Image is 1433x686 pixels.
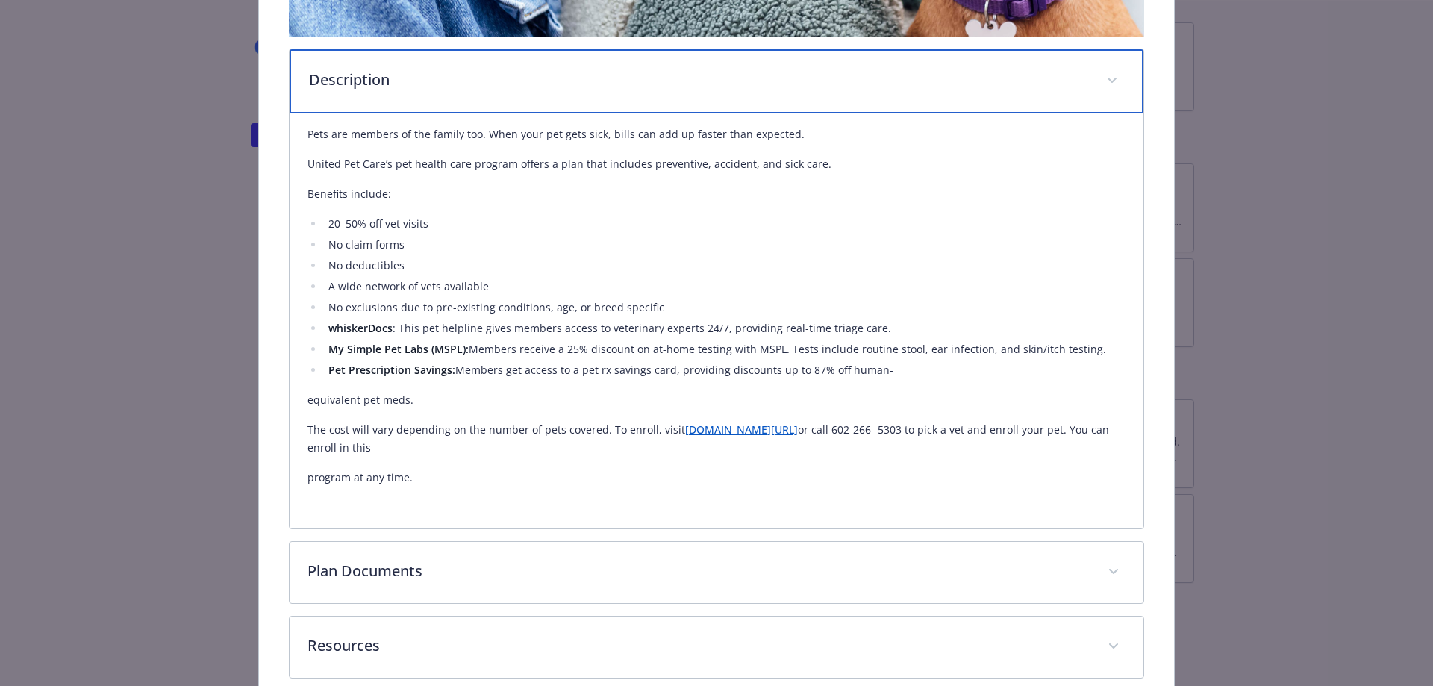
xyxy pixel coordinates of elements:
li: Members get access to a pet rx savings card, providing discounts up to 87% off human- [324,361,1126,379]
div: Plan Documents [290,542,1144,603]
strong: My Simple Pet Labs (MSPL): [328,342,469,356]
li: No deductibles [324,257,1126,275]
p: United Pet Care’s pet health care program offers a plan that includes preventive, accident, and s... [307,155,1126,173]
p: Description [309,69,1089,91]
li: No exclusions due to pre-existing conditions, age, or breed specific [324,299,1126,317]
a: [DOMAIN_NAME][URL] [685,422,798,437]
p: equivalent pet meds. [307,391,1126,409]
strong: Pet Prescription Savings: [328,363,455,377]
div: Resources [290,617,1144,678]
li: A wide network of vets available [324,278,1126,296]
li: Members receive a 25% discount on at-home testing with MSPL. Tests include routine stool, ear inf... [324,340,1126,358]
div: Description [290,49,1144,113]
li: 20–50% off vet visits [324,215,1126,233]
p: program at any time. [307,469,1126,487]
p: Pets are members of the family too. When your pet gets sick, bills can add up faster than expected. [307,125,1126,143]
li: : This pet helpline gives members access to veterinary experts 24/7, providing real-time triage c... [324,319,1126,337]
p: The cost will vary depending on the number of pets covered. To enroll, visit or call 602-266- 530... [307,421,1126,457]
div: Description [290,113,1144,528]
p: Resources [307,634,1090,657]
strong: whiskerDocs [328,321,393,335]
p: Plan Documents [307,560,1090,582]
li: No claim forms [324,236,1126,254]
p: Benefits include: [307,185,1126,203]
